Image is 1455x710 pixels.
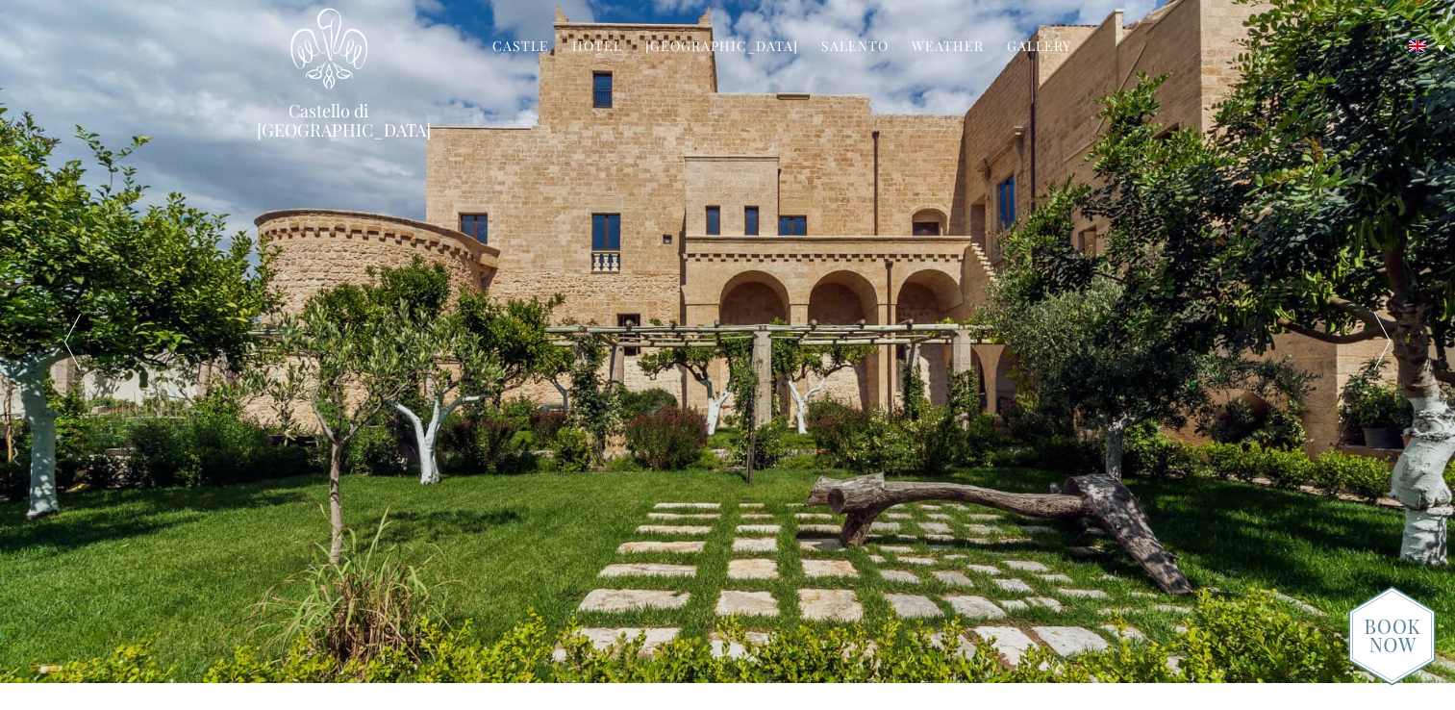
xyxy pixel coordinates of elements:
[1007,37,1071,59] a: Gallery
[645,37,798,59] a: [GEOGRAPHIC_DATA]
[1409,40,1426,52] img: English
[821,37,889,59] a: Salento
[290,8,367,89] img: Castello di Ugento
[257,101,401,139] a: Castello di [GEOGRAPHIC_DATA]
[1348,586,1436,686] img: new-booknow.png
[492,37,549,59] a: Castle
[912,37,984,59] a: Weather
[572,37,622,59] a: Hotel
